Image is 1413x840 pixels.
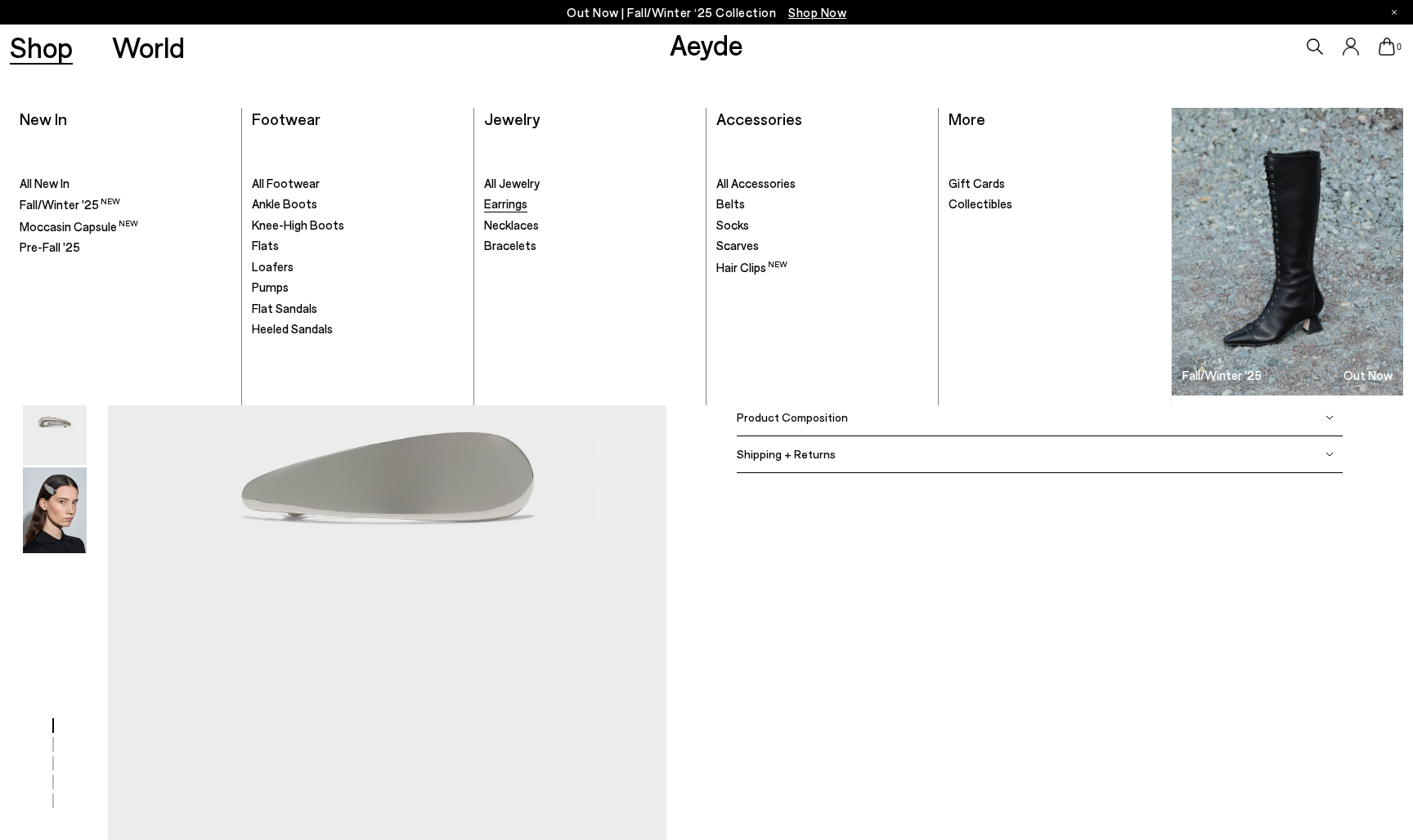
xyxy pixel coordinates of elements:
h3: Out Now [1343,369,1393,382]
a: Ankle Boots [252,196,464,212]
span: Shipping + Returns [737,447,836,461]
img: Group_1295_900x.jpg [1172,108,1403,395]
img: svg%3E [1326,413,1334,422]
a: Socks [716,217,928,234]
span: Gift Cards [949,176,1005,190]
a: All Footwear [252,176,464,192]
span: 0 [1395,42,1403,51]
a: Gift Cards [949,176,1161,192]
a: Moccasin Capsule [20,218,231,235]
a: All New In [20,176,231,192]
span: Flats [252,238,279,252]
img: Hera Palladium-Plated Hair Clip - Image 4 [23,379,87,465]
span: Fall/Winter '25 [20,197,120,212]
span: Necklaces [484,217,539,232]
a: 0 [1379,38,1395,56]
span: Collectibles [949,196,1012,211]
span: Flat Sandals [252,301,317,315]
a: Flats [252,238,464,254]
span: Pumps [252,279,289,294]
p: Out Now | Fall/Winter ‘25 Collection [567,2,846,23]
span: Loafers [252,259,294,274]
h3: Fall/Winter '25 [1182,369,1262,382]
a: Pumps [252,279,464,296]
a: Pre-Fall '25 [20,239,231,256]
a: Belts [716,196,928,212]
a: Bracelets [484,238,696,254]
a: Hair Clips [716,259,928,276]
a: Footwear [252,109,321,128]
a: Accessories [716,109,802,128]
span: Heeled Sandals [252,321,333,336]
span: Pre-Fall '25 [20,239,80,254]
span: Socks [716,217,749,232]
img: Hera Palladium-Plated Hair Clip - Image 5 [23,467,87,553]
a: Flat Sandals [252,301,464,317]
a: Loafers [252,259,464,275]
a: Scarves [716,238,928,254]
a: Heeled Sandals [252,321,464,337]
span: All Accessories [716,176,796,190]
img: svg%3E [1326,450,1334,458]
span: Product Composition [737,410,848,424]
span: Moccasin Capsule [20,219,138,234]
a: Necklaces [484,217,696,234]
a: New In [20,109,67,128]
span: Knee-High Boots [252,217,344,232]
span: Bracelets [484,238,536,252]
span: Earrings [484,196,527,211]
span: All Footwear [252,176,320,190]
a: Knee-High Boots [252,217,464,234]
span: All Jewelry [484,176,540,190]
a: Collectibles [949,196,1161,212]
a: Aeyde [670,27,743,61]
span: Hair Clips [716,260,787,275]
span: All New In [20,176,70,190]
a: Jewelry [484,109,540,128]
a: Fall/Winter '25 Out Now [1172,108,1403,395]
a: All Accessories [716,176,928,192]
a: World [112,33,185,61]
a: Earrings [484,196,696,212]
a: Shop [10,33,73,61]
span: Belts [716,196,745,211]
span: Ankle Boots [252,196,317,211]
a: Fall/Winter '25 [20,196,231,213]
a: All Jewelry [484,176,696,192]
a: More [949,109,985,128]
span: Scarves [716,238,759,252]
span: Navigate to /collections/new-in [788,5,846,20]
